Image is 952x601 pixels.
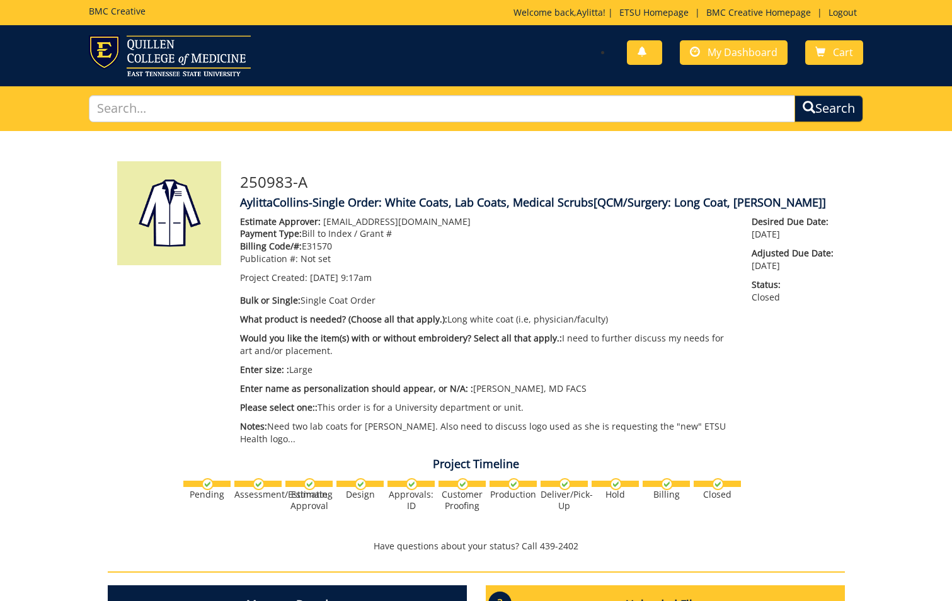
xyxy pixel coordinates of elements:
h3: 250983-A [240,174,835,190]
span: Cart [833,45,853,59]
img: Product featured image [117,161,221,265]
div: Production [490,489,537,500]
span: What product is needed? (Choose all that apply.): [240,313,447,325]
img: checkmark [202,478,214,490]
img: checkmark [457,478,469,490]
img: checkmark [304,478,316,490]
p: [EMAIL_ADDRESS][DOMAIN_NAME] [240,215,733,228]
div: Closed [694,489,741,500]
a: Aylitta [576,6,603,18]
a: My Dashboard [680,40,788,65]
h4: Project Timeline [108,458,845,471]
span: Adjusted Due Date: [752,247,835,260]
h5: BMC Creative [89,6,146,16]
span: Enter name as personalization should appear, or N/A: : [240,382,473,394]
img: checkmark [355,478,367,490]
p: Have questions about your status? Call 439-2402 [108,540,845,552]
p: This order is for a University department or unit. [240,401,733,414]
span: [DATE] 9:17am [310,272,372,283]
span: Billing Code/#: [240,240,302,252]
img: checkmark [610,478,622,490]
img: checkmark [559,478,571,490]
div: Customer Proofing [439,489,486,512]
span: Enter size: : [240,363,289,375]
p: E31570 [240,240,733,253]
span: Payment Type: [240,227,302,239]
img: ETSU logo [89,35,251,76]
p: I need to further discuss my needs for art and/or placement. [240,332,733,357]
a: Logout [822,6,863,18]
p: Long white coat (i.e, physician/faculty) [240,313,733,326]
a: Cart [805,40,863,65]
img: checkmark [253,478,265,490]
p: Bill to Index / Grant # [240,227,733,240]
div: Assessment/Estimating [234,489,282,500]
span: Status: [752,278,835,291]
p: Large [240,363,733,376]
span: [QCM/Surgery: Long Coat, [PERSON_NAME]] [594,195,826,210]
span: Estimate Approver: [240,215,321,227]
img: checkmark [712,478,724,490]
p: Closed [752,278,835,304]
span: Notes: [240,420,267,432]
p: Welcome back, ! | | | [513,6,863,19]
span: Not set [301,253,331,265]
a: ETSU Homepage [613,6,695,18]
span: Would you like the item(s) with or without embroidery? Select all that apply.: [240,332,562,344]
p: [PERSON_NAME], MD FACS [240,382,733,395]
div: Deliver/Pick-Up [541,489,588,512]
span: Publication #: [240,253,298,265]
h4: AylittaCollins-Single Order: White Coats, Lab Coats, Medical Scrubs [240,197,835,209]
button: Search [794,95,863,122]
img: checkmark [661,478,673,490]
span: Desired Due Date: [752,215,835,228]
a: BMC Creative Homepage [700,6,817,18]
div: Design [336,489,384,500]
div: Estimate Approval [285,489,333,512]
span: Project Created: [240,272,307,283]
img: checkmark [406,478,418,490]
div: Approvals: ID [387,489,435,512]
div: Billing [643,489,690,500]
p: [DATE] [752,247,835,272]
p: Need two lab coats for [PERSON_NAME]. Also need to discuss logo used as she is requesting the "ne... [240,420,733,445]
p: [DATE] [752,215,835,241]
span: Bulk or Single: [240,294,301,306]
div: Pending [183,489,231,500]
p: Single Coat Order [240,294,733,307]
input: Search... [89,95,795,122]
img: checkmark [508,478,520,490]
div: Hold [592,489,639,500]
span: My Dashboard [708,45,777,59]
span: Please select one:: [240,401,318,413]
